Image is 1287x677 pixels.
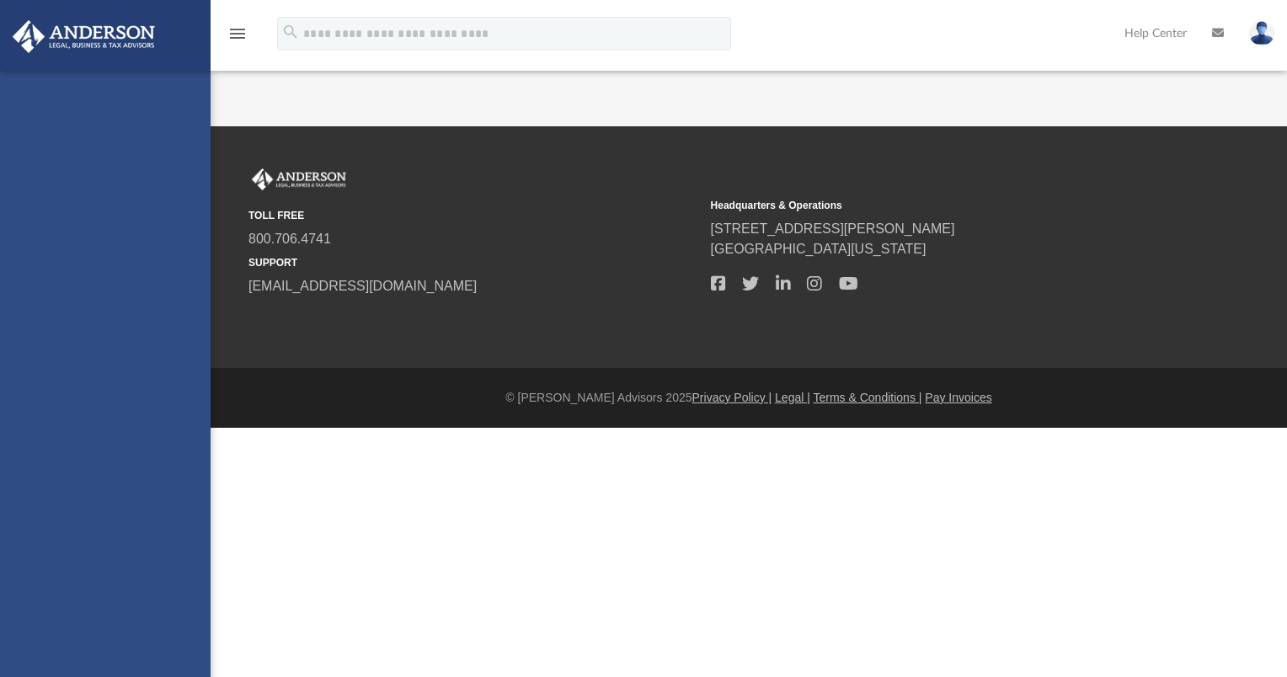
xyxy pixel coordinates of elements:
a: Terms & Conditions | [814,391,922,404]
small: TOLL FREE [248,208,699,223]
a: 800.706.4741 [248,232,331,246]
img: User Pic [1249,21,1274,45]
small: Headquarters & Operations [711,198,1162,213]
img: Anderson Advisors Platinum Portal [248,168,350,190]
a: menu [227,32,248,44]
div: © [PERSON_NAME] Advisors 2025 [211,389,1287,407]
a: Privacy Policy | [692,391,772,404]
i: search [281,23,300,41]
a: Legal | [775,391,810,404]
a: Pay Invoices [925,391,991,404]
small: SUPPORT [248,255,699,270]
img: Anderson Advisors Platinum Portal [8,20,160,53]
a: [GEOGRAPHIC_DATA][US_STATE] [711,242,927,256]
i: menu [227,24,248,44]
a: [STREET_ADDRESS][PERSON_NAME] [711,221,955,236]
a: [EMAIL_ADDRESS][DOMAIN_NAME] [248,279,477,293]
